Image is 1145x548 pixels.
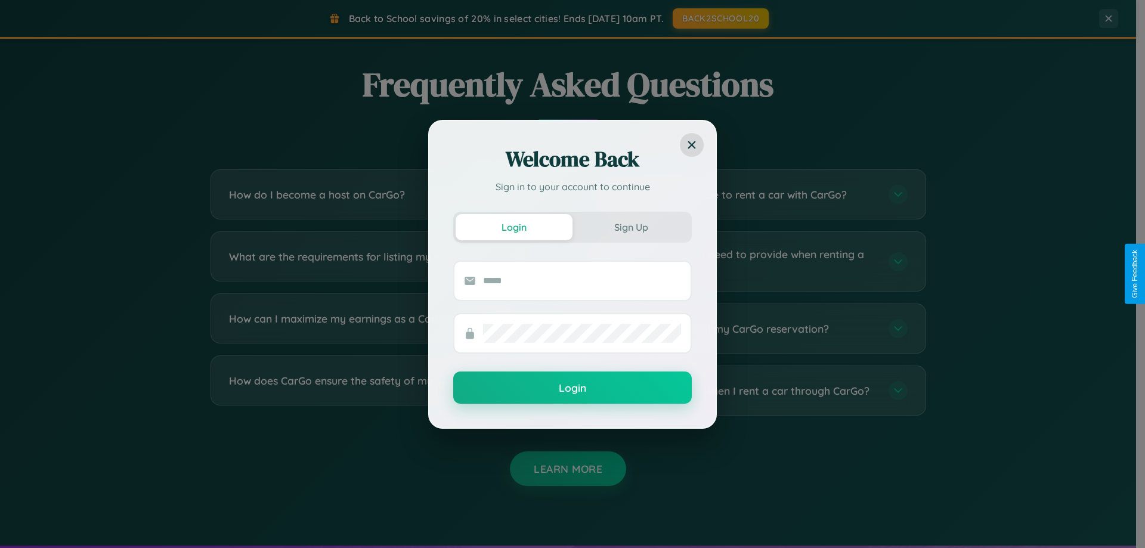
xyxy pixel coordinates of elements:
button: Sign Up [572,214,689,240]
button: Login [453,371,692,404]
p: Sign in to your account to continue [453,179,692,194]
div: Give Feedback [1131,250,1139,298]
h2: Welcome Back [453,145,692,174]
button: Login [456,214,572,240]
